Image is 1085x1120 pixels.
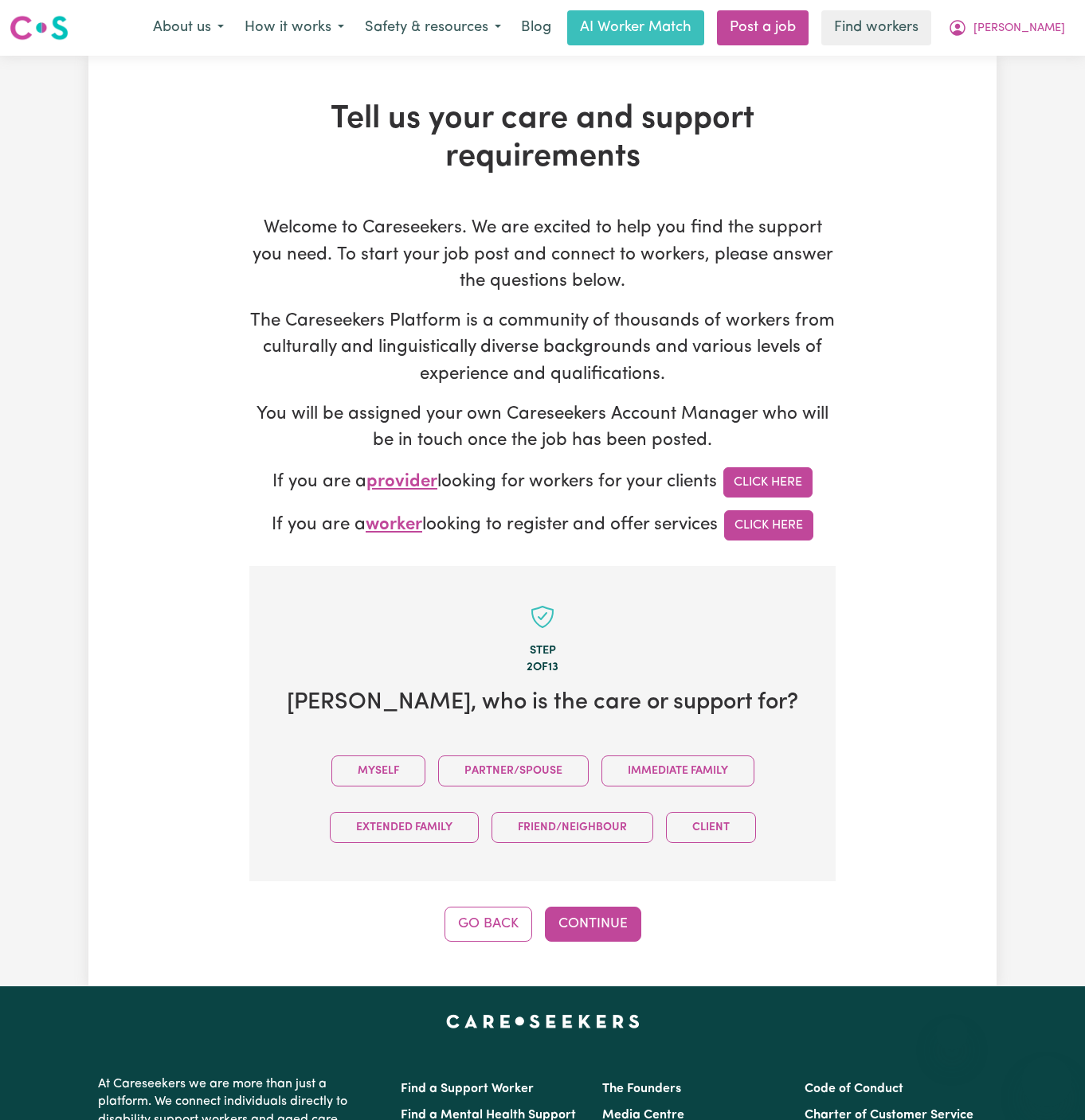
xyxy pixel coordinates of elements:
button: Extended Family [330,812,479,843]
p: You will be assigned your own Careseekers Account Manager who will be in touch once the job has b... [249,401,836,455]
button: Friend/Neighbour [492,812,653,843]
a: Careseekers home page [446,1015,640,1028]
button: Continue [545,907,641,942]
p: The Careseekers Platform is a community of thousands of workers from culturally and linguisticall... [249,308,836,388]
div: 2 of 13 [275,659,810,677]
p: Welcome to Careseekers. We are excited to help you find the support you need. To start your job p... [249,215,836,295]
button: Myself [331,755,425,786]
img: Careseekers logo [10,14,69,42]
button: Safety & resources [354,11,511,45]
button: Client [666,812,756,843]
span: [PERSON_NAME] [973,20,1065,37]
a: Careseekers logo [10,10,69,46]
a: Click Here [723,467,813,498]
a: Click Here [724,510,813,540]
a: The Founders [602,1083,681,1095]
p: If you are a looking for workers for your clients [249,467,836,498]
a: Find a Support Worker [401,1083,534,1095]
button: Go Back [445,907,532,942]
iframe: Close message [936,1018,968,1050]
a: Find workers [821,10,931,45]
a: Blog [511,10,561,45]
a: Code of Conduct [805,1083,903,1095]
button: How it works [234,11,354,45]
button: About us [143,11,234,45]
iframe: Button to launch messaging window [1021,1056,1072,1107]
span: worker [366,516,422,534]
h1: Tell us your care and support requirements [249,100,836,177]
button: My Account [938,11,1075,45]
button: Partner/Spouse [438,755,589,786]
a: AI Worker Match [567,10,704,45]
span: provider [366,473,437,491]
div: Step [275,642,810,660]
h2: [PERSON_NAME] , who is the care or support for? [275,689,810,717]
p: If you are a looking to register and offer services [249,510,836,540]
button: Immediate Family [601,755,754,786]
a: Post a job [717,10,809,45]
